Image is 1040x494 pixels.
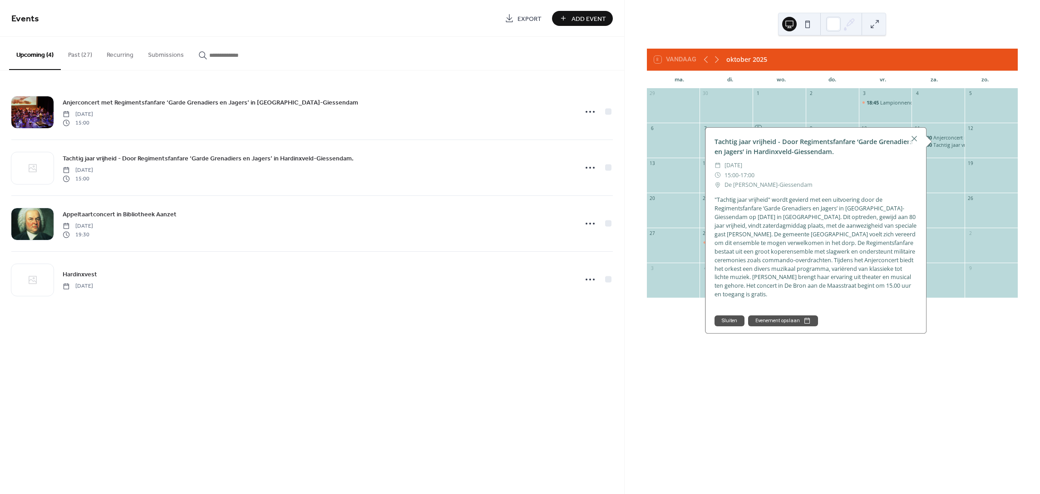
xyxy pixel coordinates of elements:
span: Export [518,14,542,24]
span: 15:00 [63,119,93,127]
div: Tachtig jaar vrijheid - Door Regimentsfanfare ‘Garde Grenadiers en Jagers’ in Hardinxveld-Giessen... [912,141,965,148]
button: Recurring [99,37,141,69]
div: 20 [649,195,656,201]
span: [DATE] [63,166,93,175]
div: wo. [756,71,807,88]
div: 21 [702,195,709,201]
span: 19:30 [63,230,93,239]
div: 3 [861,90,867,97]
div: 5 [967,90,974,97]
div: Tachtig jaar vrijheid - Door Regimentsfanfare ‘Garde Grenadiers en Jagers’ in Hardinxveld-Giessen... [705,137,926,156]
div: 2 [808,90,814,97]
span: 15:00 [725,170,739,180]
div: do. [807,71,858,88]
div: zo. [960,71,1010,88]
div: 26 [967,195,974,201]
button: Past (27) [61,37,99,69]
div: 14 [702,160,709,167]
span: 15:00 [63,175,93,183]
div: 11 [914,125,921,132]
span: Events [11,10,39,28]
span: Tachtig jaar vrijheid - Door Regimentsfanfare ‘Garde Grenadiers en Jagers’ in Hardinxveld-Giessen... [63,154,354,164]
div: 4 [914,90,921,97]
button: Add Event [552,11,613,26]
span: [DATE] [63,222,93,230]
span: 18:45 [867,99,880,106]
div: 12 [967,125,974,132]
div: 8 [755,125,762,132]
div: 4 [702,265,709,271]
div: 19 [967,160,974,167]
div: 28 [702,230,709,236]
span: [DATE] [63,110,93,119]
div: 7 [702,125,709,132]
div: Anjerconcert met Regimentsfanfare ‘Garde Grenadiers en Jagers’ in Hardinxveld-Giessendam [912,134,965,141]
span: Add Event [572,14,606,24]
a: Anjerconcert met Regimentsfanfare ‘Garde Grenadiers en Jagers’ in [GEOGRAPHIC_DATA]-Giessendam [63,97,358,108]
a: Tachtig jaar vrijheid - Door Regimentsfanfare ‘Garde Grenadiers en Jagers’ in Hardinxveld-Giessen... [63,153,354,164]
div: 10 [861,125,867,132]
div: 13 [649,160,656,167]
div: za. [909,71,960,88]
div: vr. [858,71,908,88]
span: De [PERSON_NAME]-Giessendam [725,180,813,190]
span: 17:00 [740,170,754,180]
a: Hardinxvest [63,269,97,279]
span: [DATE] [725,160,742,170]
div: oktober 2025 [726,55,767,65]
div: 9 [808,125,814,132]
span: Anjerconcert met Regimentsfanfare ‘Garde Grenadiers en Jagers’ in [GEOGRAPHIC_DATA]-Giessendam [63,98,358,108]
div: ​ [715,160,721,170]
div: "Tachtig jaar vrijheid" wordt gevierd met een uitvoering door de Regimentsfanfare ‘Garde Grenadie... [705,196,926,299]
div: Lampionnenoptocht door [PERSON_NAME] [880,99,982,106]
div: ma. [654,71,705,88]
span: [DATE] [63,282,93,290]
a: Export [498,11,548,26]
span: Appeltaartconcert in Bibliotheek Aanzet [63,210,177,220]
div: ​ [715,180,721,190]
div: 1 [755,90,762,97]
button: Submissions [141,37,191,69]
button: Upcoming (4) [9,37,61,70]
div: 29 [649,90,656,97]
div: 3 [649,265,656,271]
div: Lampionnenoptocht door Boven-Hardinxveld [859,99,912,106]
div: ​ [715,170,721,180]
div: 2 [967,230,974,236]
button: Sluiten [715,315,744,326]
div: 30 [702,90,709,97]
div: 9 [967,265,974,271]
div: Appeltaartconcert in Bibliotheek Aanzet [700,239,753,246]
div: 6 [649,125,656,132]
a: Appeltaartconcert in Bibliotheek Aanzet [63,209,177,220]
div: di. [705,71,756,88]
button: Evenement opslaan [748,315,818,326]
span: - [739,170,740,180]
span: Hardinxvest [63,270,97,279]
div: 27 [649,230,656,236]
